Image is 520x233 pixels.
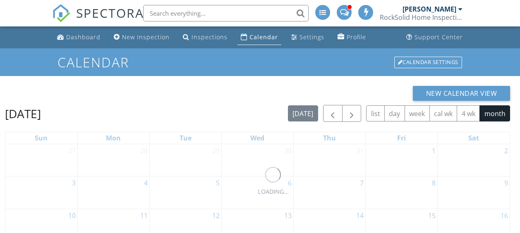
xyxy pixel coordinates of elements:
a: Go to August 10, 2025 [67,209,77,222]
a: Tuesday [178,132,193,144]
td: Go to August 7, 2025 [294,176,366,209]
button: day [384,105,405,121]
a: Go to August 4, 2025 [142,176,149,190]
a: SPECTORA [52,11,144,29]
div: Dashboard [66,33,101,41]
a: Go to July 27, 2025 [67,144,77,157]
td: Go to August 1, 2025 [366,144,438,176]
div: [PERSON_NAME] [403,5,456,13]
span: SPECTORA [76,4,144,21]
a: Calendar [237,30,281,45]
td: Go to July 29, 2025 [149,144,221,176]
a: Settings [288,30,328,45]
td: Go to July 30, 2025 [221,144,293,176]
td: Go to August 9, 2025 [438,176,510,209]
div: Support Center [415,33,463,41]
a: Go to July 30, 2025 [283,144,293,157]
a: Go to July 29, 2025 [211,144,221,157]
td: Go to July 28, 2025 [77,144,149,176]
input: Search everything... [143,5,309,21]
button: month [479,105,510,121]
td: Go to July 31, 2025 [294,144,366,176]
a: Go to August 6, 2025 [286,176,293,190]
a: Go to August 2, 2025 [503,144,510,157]
div: Inspections [192,33,228,41]
a: Sunday [33,132,49,144]
h1: Calendar [58,55,463,69]
a: Dashboard [54,30,104,45]
td: Go to August 2, 2025 [438,144,510,176]
a: Go to August 1, 2025 [430,144,437,157]
td: Go to August 6, 2025 [221,176,293,209]
a: Go to August 11, 2025 [139,209,149,222]
a: Go to August 5, 2025 [214,176,221,190]
a: Support Center [403,30,466,45]
div: RockSolid Home Inspections [380,13,462,21]
a: Go to August 3, 2025 [70,176,77,190]
button: [DATE] [288,105,318,121]
a: Wednesday [249,132,266,144]
h2: [DATE] [5,105,41,122]
button: 4 wk [457,105,480,121]
a: Go to August 12, 2025 [211,209,221,222]
a: Friday [395,132,407,144]
button: New Calendar View [413,86,510,101]
button: Previous month [323,105,343,122]
a: Go to August 7, 2025 [358,176,365,190]
a: Go to August 16, 2025 [499,209,510,222]
a: New Inspection [110,30,173,45]
a: Calendar Settings [393,56,463,69]
a: Go to August 15, 2025 [427,209,437,222]
a: Saturday [467,132,481,144]
td: Go to August 3, 2025 [5,176,77,209]
td: Go to July 27, 2025 [5,144,77,176]
a: Go to August 8, 2025 [430,176,437,190]
a: Go to August 14, 2025 [355,209,365,222]
a: Profile [334,30,369,45]
button: week [405,105,430,121]
a: Inspections [180,30,231,45]
div: LOADING... [258,187,289,196]
div: Calendar [249,33,278,41]
a: Go to July 31, 2025 [355,144,365,157]
a: Monday [104,132,122,144]
div: Calendar Settings [394,57,462,68]
button: cal wk [429,105,458,121]
td: Go to August 5, 2025 [149,176,221,209]
div: Settings [300,33,324,41]
div: Profile [347,33,366,41]
td: Go to August 4, 2025 [77,176,149,209]
button: list [366,105,385,121]
a: Go to August 9, 2025 [503,176,510,190]
div: New Inspection [122,33,170,41]
img: The Best Home Inspection Software - Spectora [52,4,70,22]
td: Go to August 8, 2025 [366,176,438,209]
button: Next month [342,105,362,122]
a: Go to July 28, 2025 [139,144,149,157]
a: Thursday [321,132,338,144]
a: Go to August 13, 2025 [283,209,293,222]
